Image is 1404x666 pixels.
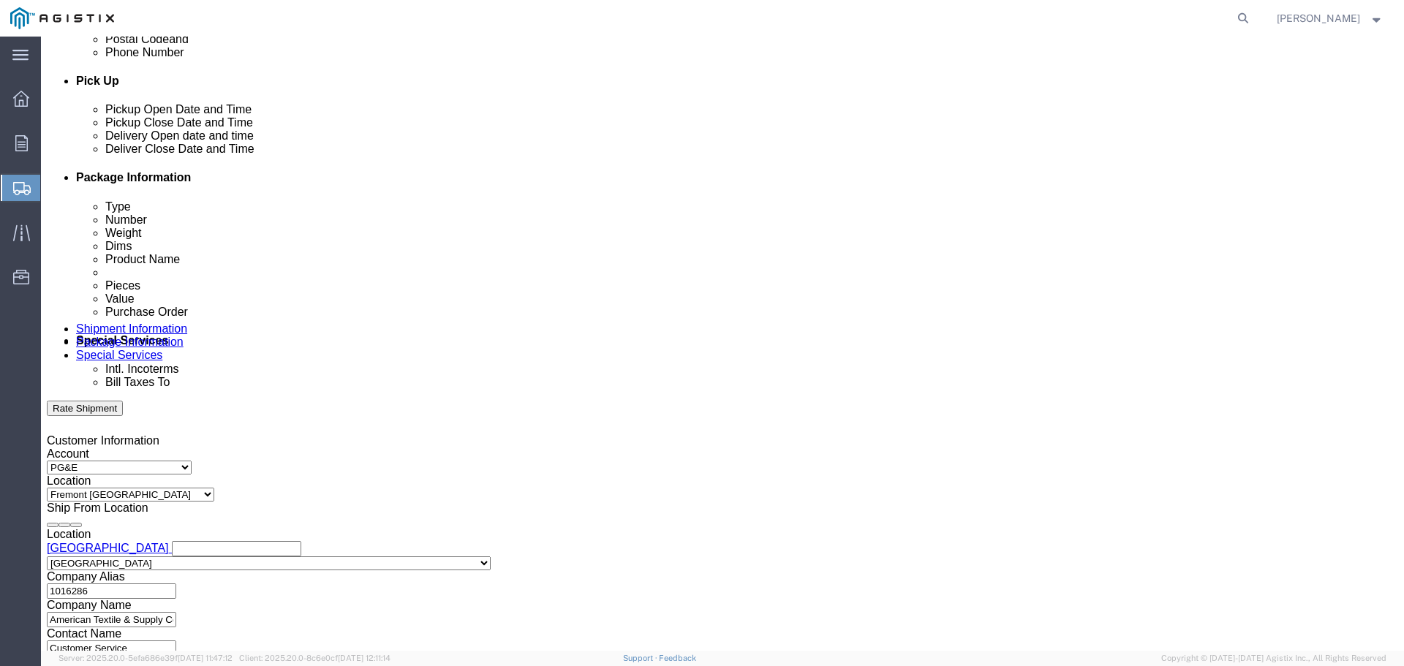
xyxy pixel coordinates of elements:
span: Zachary Curliano [1277,10,1360,26]
a: Support [623,654,660,662]
span: Server: 2025.20.0-5efa686e39f [58,654,233,662]
span: Copyright © [DATE]-[DATE] Agistix Inc., All Rights Reserved [1161,652,1386,665]
span: [DATE] 11:47:12 [178,654,233,662]
span: Client: 2025.20.0-8c6e0cf [239,654,390,662]
img: logo [10,7,114,29]
iframe: FS Legacy Container [41,37,1404,651]
button: [PERSON_NAME] [1276,10,1384,27]
a: Feedback [659,654,696,662]
span: [DATE] 12:11:14 [338,654,390,662]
